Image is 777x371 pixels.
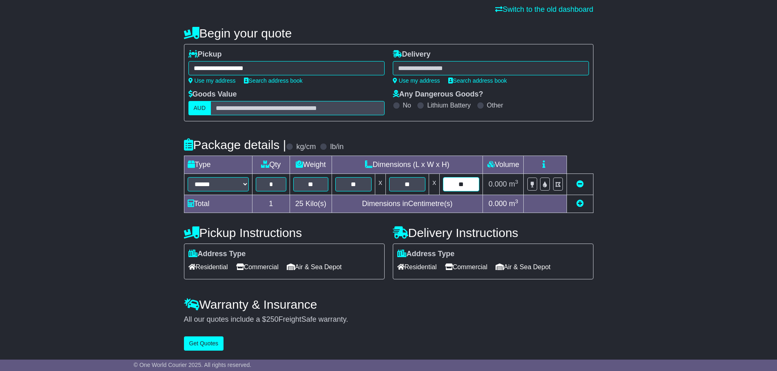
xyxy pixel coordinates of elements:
[296,143,316,151] label: kg/cm
[393,226,593,239] h4: Delivery Instructions
[244,77,303,84] a: Search address book
[483,156,524,174] td: Volume
[509,200,518,208] span: m
[330,143,343,151] label: lb/in
[332,156,483,174] td: Dimensions (L x W x H)
[448,77,507,84] a: Search address book
[403,101,411,109] label: No
[252,156,290,174] td: Qty
[393,77,440,84] a: Use my address
[509,180,518,188] span: m
[184,138,286,151] h4: Package details |
[496,261,551,273] span: Air & Sea Depot
[188,50,222,59] label: Pickup
[495,5,593,13] a: Switch to the old dashboard
[134,362,252,368] span: © One World Courier 2025. All rights reserved.
[184,195,252,213] td: Total
[576,200,584,208] a: Add new item
[375,174,385,195] td: x
[290,156,332,174] td: Weight
[487,101,503,109] label: Other
[295,200,303,208] span: 25
[184,26,593,40] h4: Begin your quote
[184,156,252,174] td: Type
[489,200,507,208] span: 0.000
[332,195,483,213] td: Dimensions in Centimetre(s)
[290,195,332,213] td: Kilo(s)
[515,179,518,185] sup: 3
[397,250,455,259] label: Address Type
[188,77,236,84] a: Use my address
[445,261,487,273] span: Commercial
[184,315,593,324] div: All our quotes include a $ FreightSafe warranty.
[252,195,290,213] td: 1
[393,90,483,99] label: Any Dangerous Goods?
[184,298,593,311] h4: Warranty & Insurance
[287,261,342,273] span: Air & Sea Depot
[576,180,584,188] a: Remove this item
[489,180,507,188] span: 0.000
[515,198,518,204] sup: 3
[188,101,211,115] label: AUD
[393,50,431,59] label: Delivery
[188,261,228,273] span: Residential
[397,261,437,273] span: Residential
[188,250,246,259] label: Address Type
[266,315,279,323] span: 250
[429,174,440,195] td: x
[188,90,237,99] label: Goods Value
[184,226,385,239] h4: Pickup Instructions
[236,261,279,273] span: Commercial
[427,101,471,109] label: Lithium Battery
[184,336,224,351] button: Get Quotes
